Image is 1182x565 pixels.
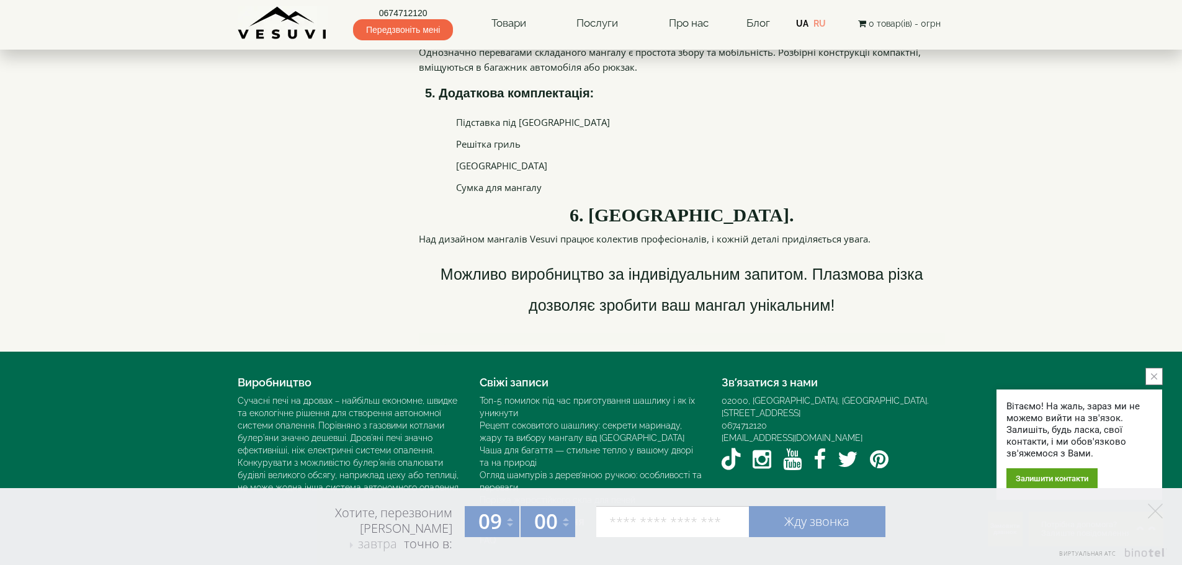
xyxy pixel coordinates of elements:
p: Однозначно перевагами складаного мангалу є простота збору та мобільність. Розбірні конструкції ко... [419,45,945,74]
div: Хотите, перезвоним [PERSON_NAME] точно в: [287,505,452,553]
button: 0 товар(ів) - 0грн [854,17,944,30]
h4: Свіжі записи [480,376,703,389]
a: RU [813,19,826,29]
a: 0674712120 [353,7,453,19]
a: Twitter / X VESUVI [838,444,858,475]
a: Блог [746,17,770,29]
span: Виртуальная АТС [1059,549,1116,558]
h4: Можливо виробництво за індивідуальним запитом. Плазмова різка дозволяє зробити ваш мангал унікаль... [431,259,933,321]
p: Над дизайном мангалів Vesuvi працює колектив професіоналів, і кожній деталі приділяється увага. [419,231,945,246]
span: Передзвоніть мені [353,19,453,40]
a: Топ-5 помилок під час приготування шашлику і як їх уникнути [480,396,695,418]
a: Instagram VESUVI [753,444,771,475]
h4: Зв’язатися з нами [722,376,945,389]
p: loremips, dolors, ametcons adipis, elitse, doeius temporin, utl etd magn, aliqu en adminim, venia... [419,333,945,345]
li: Решітка гриль [456,140,933,149]
a: UA [796,19,808,29]
a: Товари [479,9,539,38]
h2: 6. [GEOGRAPHIC_DATA]. [419,205,945,225]
li: [GEOGRAPHIC_DATA] [456,161,933,171]
span: завтра [358,535,397,552]
a: Facebook VESUVI [813,444,826,475]
a: Pinterest VESUVI [870,444,889,475]
a: Жду звонка [749,506,885,537]
div: Вітаємо! На жаль, зараз ми не можемо вийти на зв'язок. Залишіть, будь ласка, свої контакти, і ми ... [1006,401,1152,460]
h4: Виробництво [238,376,461,389]
button: close button [1145,368,1163,385]
span: 09 [478,507,502,535]
div: Залишити контакти [1006,468,1098,489]
a: [EMAIL_ADDRESS][DOMAIN_NAME] [722,433,862,443]
li: Підставка під [GEOGRAPHIC_DATA] [456,118,933,127]
span: 00 [534,507,558,535]
a: Послуги [564,9,630,38]
a: Чаша для багаття — стильне тепло у вашому дворі та на природі [480,445,693,468]
li: Сумка для мангалу [456,183,933,192]
a: TikTok VESUVI [722,444,741,475]
strong: 5. Додаткова комплектація: [425,86,594,100]
img: Завод VESUVI [238,6,328,40]
a: Виртуальная АТС [1052,548,1166,565]
a: 0674712120 [722,420,767,430]
a: Огляд шампурів з дерев’яною ручкою: особливості та переваги [480,470,702,492]
a: YouTube VESUVI [783,444,802,475]
div: 02000, [GEOGRAPHIC_DATA], [GEOGRAPHIC_DATA]. [STREET_ADDRESS] [722,394,945,419]
a: Рецепт соковитого шашлику: секрети маринаду, жару та вибору мангалу від [GEOGRAPHIC_DATA] [480,420,684,443]
div: Сучасні печі на дровах – найбільш економне, швидке та екологічне рішення для створення автономної... [238,394,461,494]
span: 0 товар(ів) - 0грн [869,19,941,29]
a: Про нас [656,9,721,38]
